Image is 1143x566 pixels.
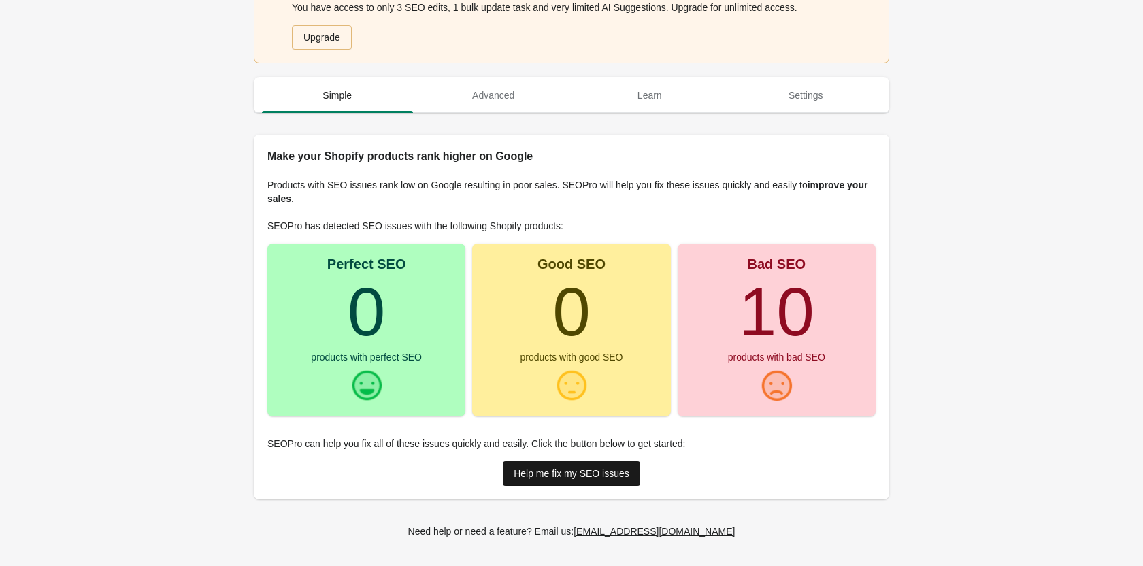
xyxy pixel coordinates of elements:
div: products with good SEO [520,352,623,362]
div: Good SEO [537,257,606,271]
button: Simple [259,78,416,113]
div: Help me fix my SEO issues [514,468,629,479]
button: Advanced [416,78,572,113]
turbo-frame: 0 [552,273,591,350]
a: [EMAIL_ADDRESS][DOMAIN_NAME] [568,519,740,544]
button: Learn [571,78,728,113]
div: Need help or need a feature? Email us: [408,524,735,539]
turbo-frame: 10 [739,273,814,350]
p: Products with SEO issues rank low on Google resulting in poor sales. SEOPro will help you fix the... [267,178,876,205]
turbo-frame: 0 [348,273,386,350]
h2: Make your Shopify products rank higher on Google [267,148,876,165]
div: Perfect SEO [327,257,406,271]
div: [EMAIL_ADDRESS][DOMAIN_NAME] [574,526,735,537]
span: Learn [574,83,725,107]
span: Advanced [418,83,569,107]
button: Settings [728,78,884,113]
p: SEOPro has detected SEO issues with the following Shopify products: [267,219,876,233]
span: Simple [262,83,413,107]
div: Bad SEO [748,257,806,271]
a: Help me fix my SEO issues [503,461,640,486]
span: Settings [731,83,882,107]
div: products with bad SEO [728,352,825,362]
p: SEOPro can help you fix all of these issues quickly and easily. Click the button below to get sta... [267,437,876,450]
div: Upgrade [303,32,340,43]
div: products with perfect SEO [311,352,422,362]
a: Upgrade [292,25,352,50]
